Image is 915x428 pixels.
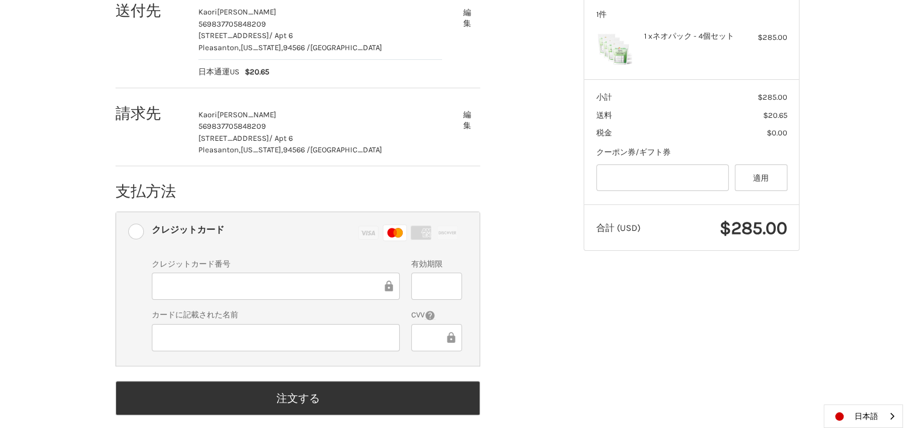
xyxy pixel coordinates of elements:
label: クレジットカード番号 [152,258,400,270]
iframe: セキュア・クレジットカード・フレーム - カード所有者名 [160,331,391,345]
button: 編集 [454,106,480,135]
h2: 送付先 [116,1,186,20]
div: クレジットカード [152,220,224,240]
h4: 1 xネオパック - 4個セット [644,31,737,41]
label: カードに記載された名前 [152,309,400,321]
iframe: 安全なクレジットカードフレーム - CVV [420,331,444,345]
h3: 1件 [596,10,787,19]
span: 56983 [198,19,221,28]
span: 税金 [596,128,612,137]
span: $285.00 [758,92,787,102]
iframe: セキュア・クレジットカード・フレーム - 有効期限 [420,279,453,293]
iframe: セキュア・クレジットカード・フレーム - クレジットカード番号 [160,279,382,293]
span: / Apt 6 [269,31,293,40]
span: [PERSON_NAME] [217,7,276,16]
span: Pleasanton, [198,43,241,52]
span: $0.00 [767,128,787,137]
span: [GEOGRAPHIC_DATA] [310,43,382,52]
span: [PERSON_NAME] [217,110,276,119]
span: 94566 / [283,145,310,154]
span: $20.65 [763,111,787,120]
span: 合計 (USD) [596,222,640,233]
span: 日本通運US [198,66,239,78]
span: 送料 [596,111,612,120]
span: [STREET_ADDRESS] [198,134,269,143]
aside: Language selected: 日本語 [824,404,903,428]
h2: 請求先 [116,104,186,123]
h2: 支払方法 [116,182,186,201]
span: 56983 [198,122,221,131]
span: [GEOGRAPHIC_DATA] [310,145,382,154]
span: 小計 [596,92,612,102]
span: $20.65 [239,66,270,78]
label: CVV [411,309,461,321]
span: Pleasanton, [198,145,241,154]
span: Kaori [198,7,217,16]
span: [STREET_ADDRESS] [198,31,269,40]
span: / Apt 6 [269,134,293,143]
label: 有効期限 [411,258,461,270]
span: 94566 / [283,43,310,52]
a: 日本語 [824,405,902,427]
span: [US_STATE], [241,145,283,154]
button: 適用 [735,164,787,192]
button: 注文する [116,381,480,415]
span: Kaori [198,110,217,119]
div: クーポン券/ギフト券 [596,146,787,158]
button: 編集 [454,3,480,33]
span: [US_STATE], [241,43,283,52]
input: Gift Certificate or Coupon Code [596,164,729,192]
div: $285.00 [740,31,787,44]
span: 7705848209 [221,19,266,28]
span: $285.00 [720,217,787,239]
div: Language [824,404,903,428]
span: 7705848209 [221,122,266,131]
